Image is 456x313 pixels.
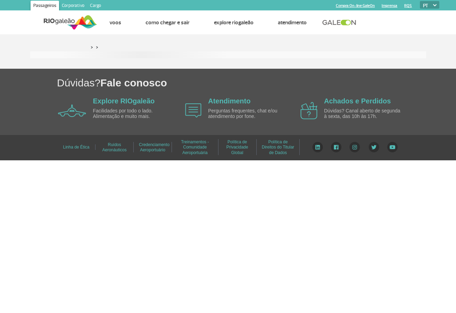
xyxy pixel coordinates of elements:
a: Política de Privacidade Global [226,137,248,158]
a: Explore RIOgaleão [93,97,155,105]
a: Passageiros [31,1,59,12]
a: Política de Direitos do Titular de Dados [262,137,294,158]
a: > [96,43,98,51]
span: Fale conosco [100,77,167,88]
img: LinkedIn [312,142,323,152]
a: Achados e Perdidos [324,97,391,105]
a: Corporativo [59,1,87,12]
img: Facebook [331,142,341,152]
img: airplane icon [58,104,86,117]
a: Voos [109,19,121,26]
h1: Dúvidas? [57,76,456,90]
img: Twitter [368,142,379,152]
img: airplane icon [185,103,201,118]
a: > [91,43,93,51]
p: Perguntas frequentes, chat e/ou atendimento por fone. [208,108,288,119]
img: Instagram [349,142,360,152]
p: Dúvidas? Canal aberto de segunda à sexta, das 10h às 17h. [324,108,404,119]
img: YouTube [387,142,398,152]
a: RQS [404,3,412,8]
p: Facilidades por todo o lado. Alimentação e muito mais. [93,108,173,119]
a: Ruídos Aeronáuticos [102,140,126,155]
a: Credenciamento Aeroportuário [139,140,169,155]
a: Como chegar e sair [146,19,190,26]
a: Cargo [87,1,104,12]
a: Explore RIOgaleão [214,19,254,26]
img: airplane icon [300,102,317,119]
a: Linha de Ética [63,142,89,152]
a: Atendimento [208,97,250,105]
a: Atendimento [278,19,307,26]
a: Compra On-line GaleOn [336,3,375,8]
a: Imprensa [382,3,397,8]
a: Treinamentos - Comunidade Aeroportuária [181,137,209,158]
